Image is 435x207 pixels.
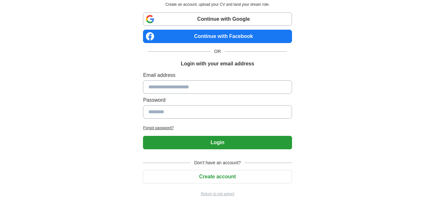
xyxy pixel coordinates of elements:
[190,159,245,166] span: Don't have an account?
[143,125,292,131] a: Forgot password?
[143,12,292,26] a: Continue with Google
[181,60,254,68] h1: Login with your email address
[143,30,292,43] a: Continue with Facebook
[210,48,225,55] span: OR
[143,174,292,179] a: Create account
[143,136,292,149] button: Login
[143,96,292,104] label: Password
[143,71,292,79] label: Email address
[143,191,292,197] a: Return to job advert
[144,2,290,7] p: Create an account, upload your CV and land your dream role.
[143,170,292,183] button: Create account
